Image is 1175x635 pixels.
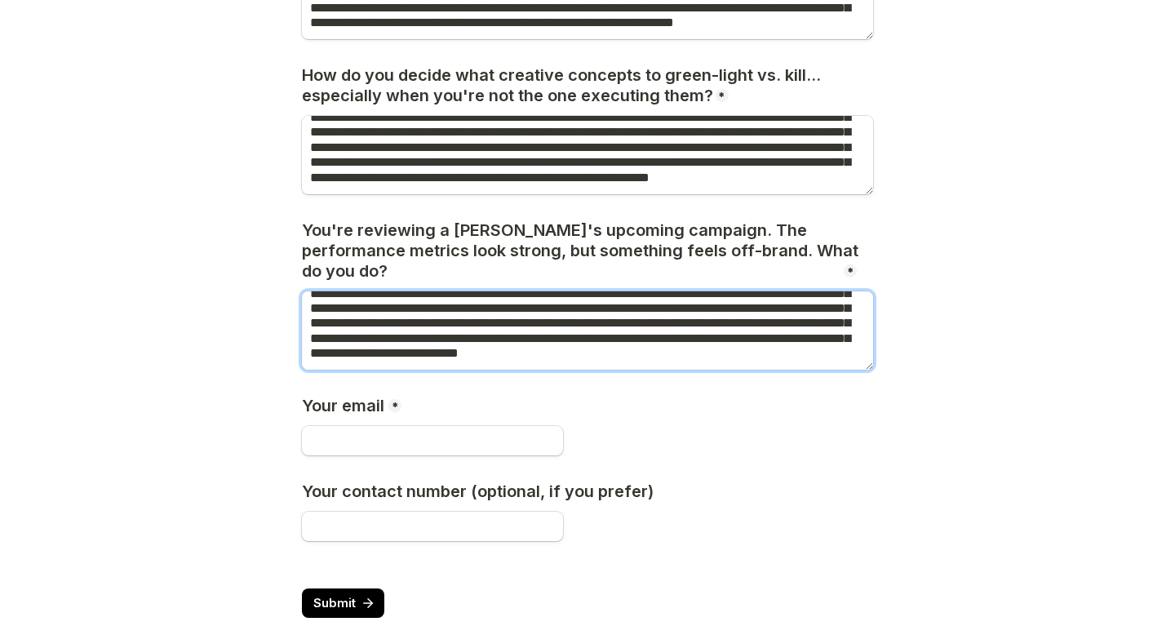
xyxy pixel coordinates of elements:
[302,482,658,502] h3: Your contact number (optional, if you prefer)
[302,291,873,370] textarea: You're reviewing a brand's upcoming campaign. The performance metrics look strong, but something ...
[302,512,563,541] input: Your contact number (optional, if you prefer)
[313,597,356,609] span: Submit
[302,65,873,106] h3: How do you decide what creative concepts to green-light vs. kill... especially when you're not th...
[302,220,873,282] h3: You're reviewing a [PERSON_NAME]'s upcoming campaign. The performance metrics look strong, but so...
[302,396,388,416] h3: Your email
[302,588,384,618] button: Submit
[302,426,563,455] input: Your email
[302,116,873,194] textarea: How do you decide what creative concepts to green-light vs. kill... especially when you're not th...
